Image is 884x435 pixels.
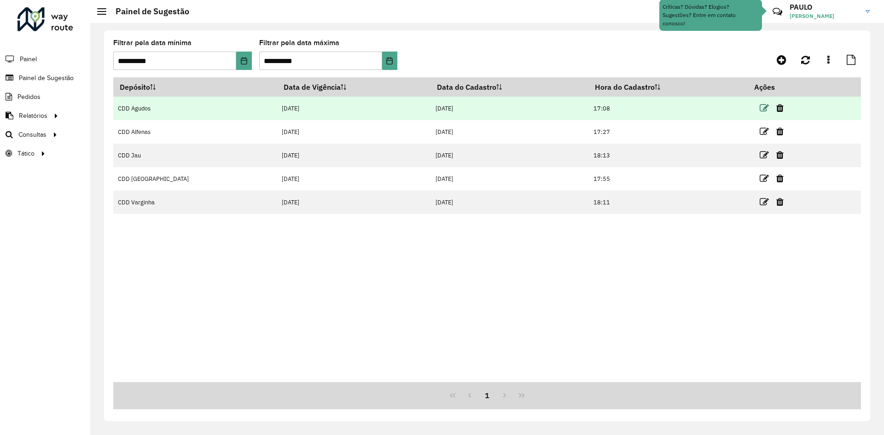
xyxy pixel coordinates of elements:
[277,144,430,167] td: [DATE]
[430,191,588,214] td: [DATE]
[776,172,784,185] a: Excluir
[113,97,277,120] td: CDD Agudos
[589,77,748,97] th: Hora do Cadastro
[277,77,430,97] th: Data de Vigência
[430,120,588,144] td: [DATE]
[760,125,769,138] a: Editar
[760,172,769,185] a: Editar
[113,167,277,191] td: CDD [GEOGRAPHIC_DATA]
[277,191,430,214] td: [DATE]
[589,97,748,120] td: 17:08
[776,102,784,114] a: Excluir
[277,120,430,144] td: [DATE]
[776,125,784,138] a: Excluir
[259,37,339,48] label: Filtrar pela data máxima
[589,120,748,144] td: 17:27
[760,196,769,208] a: Editar
[776,149,784,161] a: Excluir
[748,77,803,97] th: Ações
[19,73,74,83] span: Painel de Sugestão
[113,191,277,214] td: CDD Varginha
[790,12,859,20] span: [PERSON_NAME]
[430,144,588,167] td: [DATE]
[113,77,277,97] th: Depósito
[589,144,748,167] td: 18:13
[430,97,588,120] td: [DATE]
[236,52,251,70] button: Choose Date
[113,144,277,167] td: CDD Jau
[277,167,430,191] td: [DATE]
[277,97,430,120] td: [DATE]
[113,37,192,48] label: Filtrar pela data mínima
[106,6,189,17] h2: Painel de Sugestão
[113,120,277,144] td: CDD Alfenas
[760,149,769,161] a: Editar
[589,167,748,191] td: 17:55
[17,92,41,102] span: Pedidos
[760,102,769,114] a: Editar
[790,3,859,12] h3: PAULO
[20,54,37,64] span: Painel
[17,149,35,158] span: Tático
[430,167,588,191] td: [DATE]
[768,2,787,22] a: Contato Rápido
[19,111,47,121] span: Relatórios
[776,196,784,208] a: Excluir
[589,191,748,214] td: 18:11
[478,387,496,404] button: 1
[382,52,397,70] button: Choose Date
[18,130,47,139] span: Consultas
[430,77,588,97] th: Data do Cadastro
